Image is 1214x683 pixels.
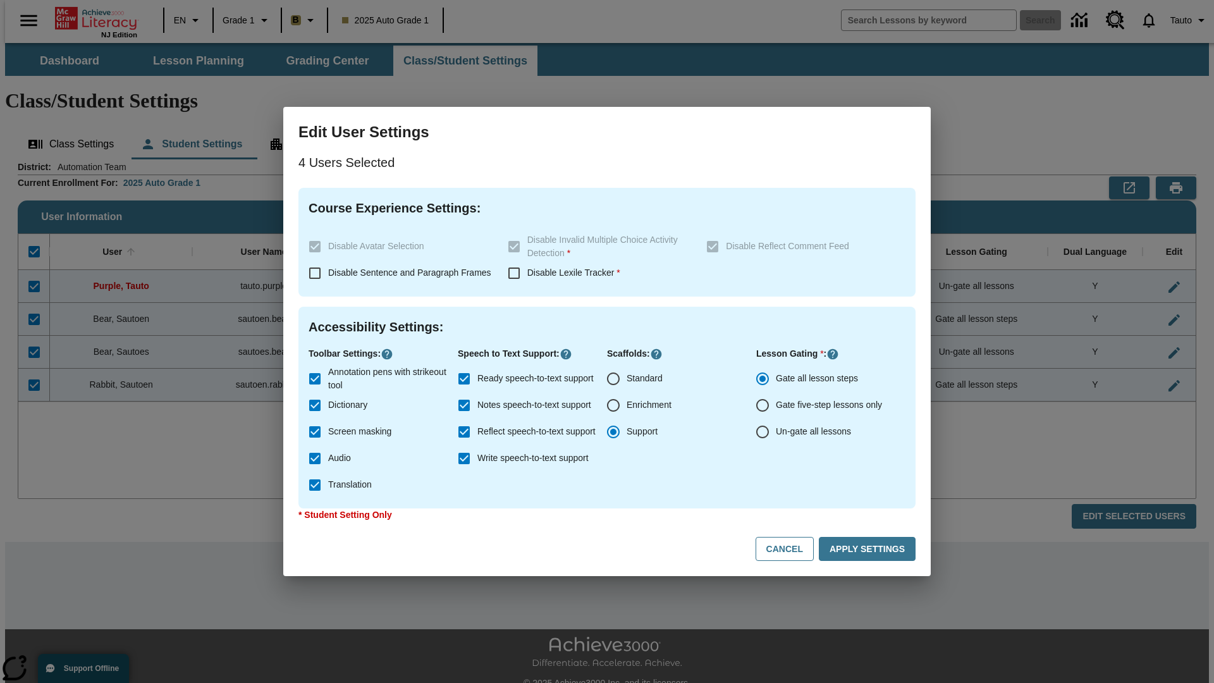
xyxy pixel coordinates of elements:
span: Translation [328,478,372,491]
span: Reflect speech-to-text support [477,425,596,438]
button: Cancel [756,537,814,562]
span: Disable Lexile Tracker [527,268,620,278]
span: Ready speech-to-text support [477,372,594,385]
span: Gate all lesson steps [776,372,858,385]
p: Speech to Text Support : [458,347,607,360]
span: Write speech-to-text support [477,452,589,465]
p: Toolbar Settings : [309,347,458,360]
p: 4 Users Selected [298,152,916,173]
h4: Accessibility Settings : [309,317,905,337]
span: Notes speech-to-text support [477,398,591,412]
span: Audio [328,452,351,465]
button: Apply Settings [819,537,916,562]
label: These settings are specific to individual classes. To see these settings or make changes, please ... [302,233,498,260]
label: These settings are specific to individual classes. To see these settings or make changes, please ... [699,233,895,260]
span: Screen masking [328,425,391,438]
button: Click here to know more about [560,348,572,360]
button: Click here to know more about [650,348,663,360]
button: Click here to know more about [381,348,393,360]
span: Disable Invalid Multiple Choice Activity Detection [527,235,678,258]
p: * Student Setting Only [298,508,916,522]
h3: Edit User Settings [298,122,916,142]
span: Gate five-step lessons only [776,398,882,412]
span: Enrichment [627,398,671,412]
span: Standard [627,372,663,385]
h4: Course Experience Settings : [309,198,905,218]
span: Annotation pens with strikeout tool [328,366,448,392]
label: These settings are specific to individual classes. To see these settings or make changes, please ... [501,233,697,260]
button: Click here to know more about [826,348,839,360]
span: Dictionary [328,398,367,412]
span: Un-gate all lessons [776,425,851,438]
span: Disable Avatar Selection [328,241,424,251]
p: Scaffolds : [607,347,756,360]
span: Disable Reflect Comment Feed [726,241,849,251]
p: Lesson Gating : [756,347,905,360]
span: Support [627,425,658,438]
span: Disable Sentence and Paragraph Frames [328,268,491,278]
